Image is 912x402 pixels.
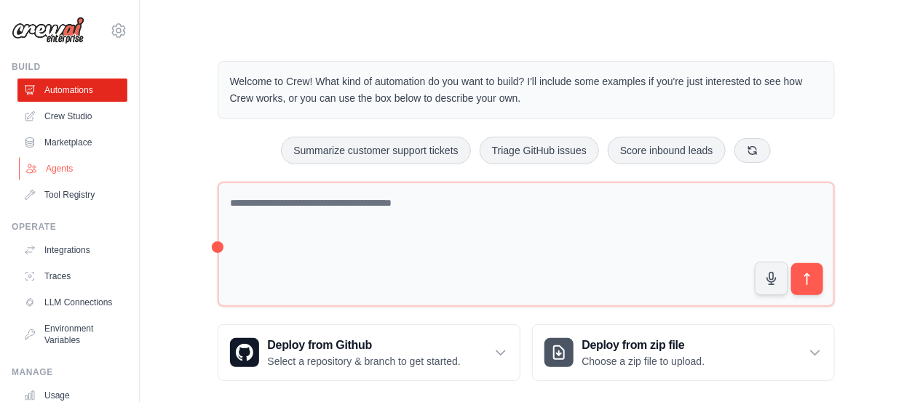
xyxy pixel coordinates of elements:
[12,366,127,378] div: Manage
[17,238,127,262] a: Integrations
[582,354,705,369] p: Choose a zip file to upload.
[12,221,127,233] div: Operate
[268,337,461,354] h3: Deploy from Github
[12,61,127,73] div: Build
[17,131,127,154] a: Marketplace
[17,291,127,314] a: LLM Connections
[839,332,912,402] iframe: Chat Widget
[480,137,599,164] button: Triage GitHub issues
[19,157,129,180] a: Agents
[17,79,127,102] a: Automations
[17,183,127,206] a: Tool Registry
[281,137,470,164] button: Summarize customer support tickets
[17,265,127,288] a: Traces
[12,17,84,44] img: Logo
[17,317,127,352] a: Environment Variables
[582,337,705,354] h3: Deploy from zip file
[17,105,127,128] a: Crew Studio
[230,73,822,107] p: Welcome to Crew! What kind of automation do you want to build? I'll include some examples if you'...
[608,137,726,164] button: Score inbound leads
[268,354,461,369] p: Select a repository & branch to get started.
